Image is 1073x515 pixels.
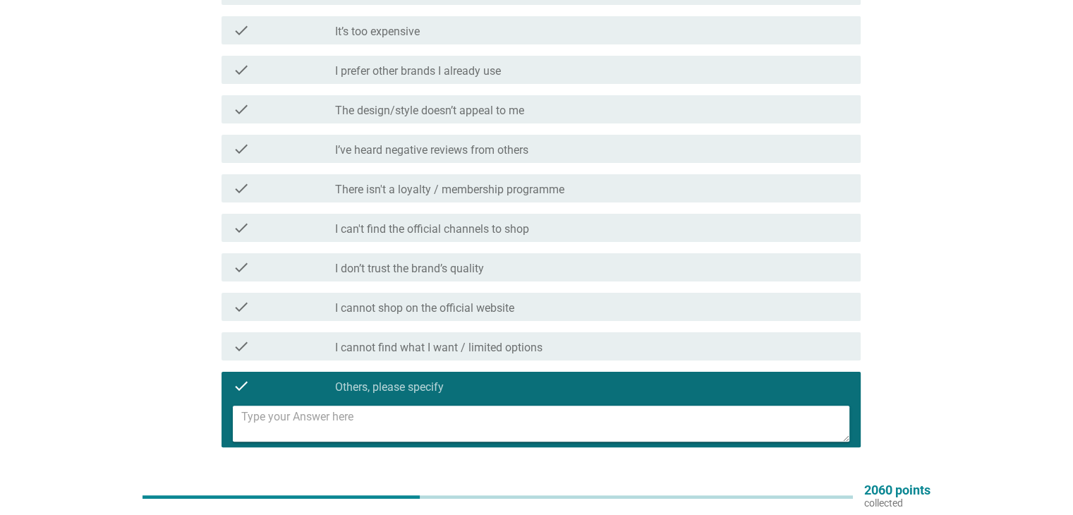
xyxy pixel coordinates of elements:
label: I cannot shop on the official website [335,301,514,315]
i: check [233,298,250,315]
p: collected [864,497,930,509]
label: I cannot find what I want / limited options [335,341,542,355]
label: I don’t trust the brand’s quality [335,262,484,276]
i: check [233,61,250,78]
i: check [233,101,250,118]
label: I prefer other brands I already use [335,64,501,78]
i: check [233,219,250,236]
i: check [233,22,250,39]
p: 2060 points [864,484,930,497]
i: check [233,377,250,394]
label: There isn't a loyalty / membership programme [335,183,564,197]
label: Others, please specify [335,380,444,394]
i: check [233,338,250,355]
label: The design/style doesn’t appeal to me [335,104,524,118]
i: check [233,259,250,276]
i: check [233,140,250,157]
label: I can't find the official channels to shop [335,222,529,236]
i: check [233,180,250,197]
label: It’s too expensive [335,25,420,39]
label: I’ve heard negative reviews from others [335,143,528,157]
